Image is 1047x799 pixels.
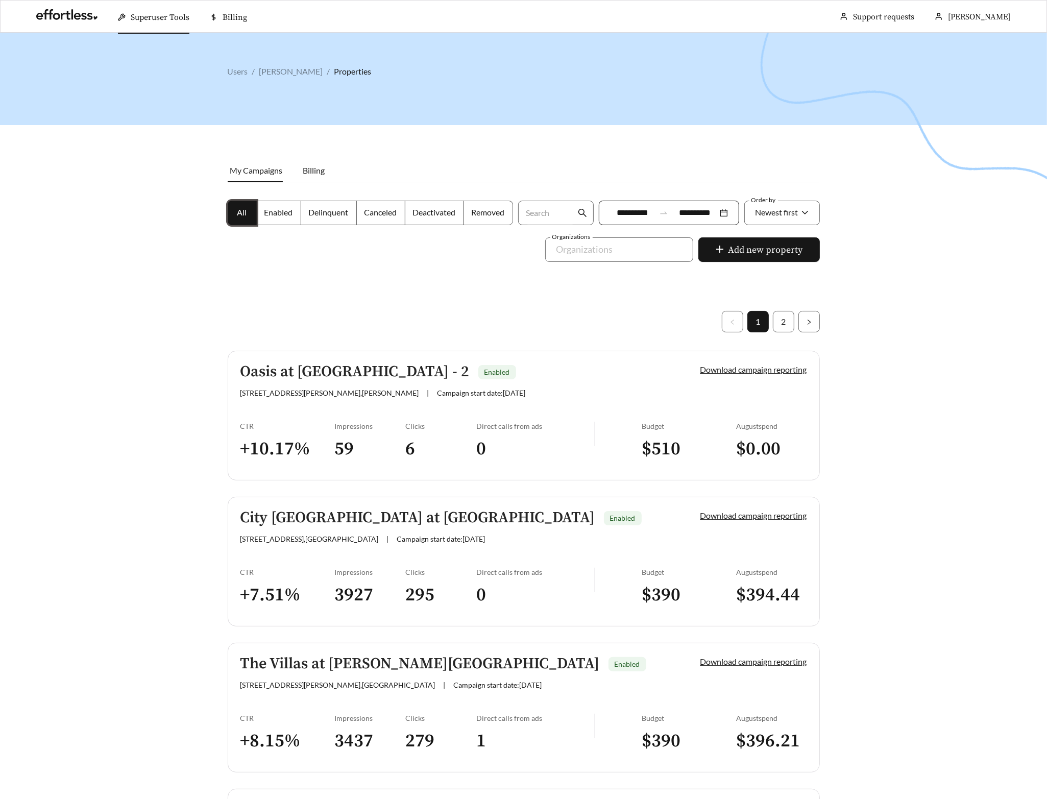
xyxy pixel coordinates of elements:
div: Budget [642,714,736,722]
img: line [594,568,595,592]
h3: + 10.17 % [240,438,335,461]
span: My Campaigns [230,165,283,175]
div: Clicks [405,422,476,430]
div: August spend [736,568,807,576]
span: Removed [472,207,505,217]
span: Campaign start date: [DATE] [454,681,542,689]
h5: City [GEOGRAPHIC_DATA] at [GEOGRAPHIC_DATA] [240,510,595,526]
a: Support requests [853,12,914,22]
div: Direct calls from ads [476,568,594,576]
span: [STREET_ADDRESS] , [GEOGRAPHIC_DATA] [240,535,379,543]
div: Impressions [335,714,406,722]
img: line [594,422,595,446]
h3: $ 394.44 [736,584,807,607]
span: Enabled [264,207,293,217]
h3: $ 510 [642,438,736,461]
span: Billing [303,165,325,175]
h3: 0 [476,584,594,607]
span: Enabled [484,368,510,376]
button: plusAdd new property [698,237,820,262]
span: [PERSON_NAME] [948,12,1011,22]
span: plus [715,245,724,256]
a: The Villas at [PERSON_NAME][GEOGRAPHIC_DATA]Enabled[STREET_ADDRESS][PERSON_NAME],[GEOGRAPHIC_DATA... [228,643,820,772]
div: Impressions [335,422,406,430]
span: Superuser Tools [131,12,189,22]
span: search [578,208,587,217]
span: [STREET_ADDRESS][PERSON_NAME] , [GEOGRAPHIC_DATA] [240,681,435,689]
div: August spend [736,422,807,430]
span: Delinquent [309,207,349,217]
span: swap-right [659,208,668,217]
div: Direct calls from ads [476,714,594,722]
h3: 279 [405,730,476,753]
h3: + 8.15 % [240,730,335,753]
button: right [798,311,820,332]
span: Enabled [610,514,636,522]
span: Enabled [615,660,640,668]
a: 1 [748,311,768,332]
span: Deactivated [413,207,456,217]
span: | [444,681,446,689]
span: [STREET_ADDRESS][PERSON_NAME] , [PERSON_NAME] [240,389,419,397]
h3: 1 [476,730,594,753]
h5: Oasis at [GEOGRAPHIC_DATA] - 2 [240,364,470,380]
div: Impressions [335,568,406,576]
div: Clicks [405,714,476,722]
h3: $ 390 [642,730,736,753]
div: Clicks [405,568,476,576]
span: Billing [223,12,247,22]
span: Newest first [756,207,798,217]
li: 2 [773,311,794,332]
h5: The Villas at [PERSON_NAME][GEOGRAPHIC_DATA] [240,656,600,672]
div: CTR [240,422,335,430]
a: Download campaign reporting [700,511,807,520]
span: left [729,319,736,325]
span: | [387,535,389,543]
li: Next Page [798,311,820,332]
div: Budget [642,568,736,576]
div: August spend [736,714,807,722]
span: Campaign start date: [DATE] [397,535,485,543]
a: Download campaign reporting [700,657,807,666]
span: All [237,207,247,217]
div: CTR [240,714,335,722]
h3: $ 0.00 [736,438,807,461]
div: Budget [642,422,736,430]
h3: $ 396.21 [736,730,807,753]
img: line [594,714,595,738]
a: Download campaign reporting [700,365,807,374]
h3: 0 [476,438,594,461]
h3: 3927 [335,584,406,607]
li: Previous Page [722,311,743,332]
span: Add new property [728,243,803,257]
a: City [GEOGRAPHIC_DATA] at [GEOGRAPHIC_DATA]Enabled[STREET_ADDRESS],[GEOGRAPHIC_DATA]|Campaign sta... [228,497,820,626]
h3: 59 [335,438,406,461]
h3: 3437 [335,730,406,753]
span: | [427,389,429,397]
h3: 6 [405,438,476,461]
span: Campaign start date: [DATE] [437,389,526,397]
button: left [722,311,743,332]
a: Oasis at [GEOGRAPHIC_DATA] - 2Enabled[STREET_ADDRESS][PERSON_NAME],[PERSON_NAME]|Campaign start d... [228,351,820,480]
h3: 295 [405,584,476,607]
span: Canceled [364,207,397,217]
span: right [806,319,812,325]
a: 2 [773,311,794,332]
div: CTR [240,568,335,576]
div: Direct calls from ads [476,422,594,430]
h3: $ 390 [642,584,736,607]
h3: + 7.51 % [240,584,335,607]
span: to [659,208,668,217]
